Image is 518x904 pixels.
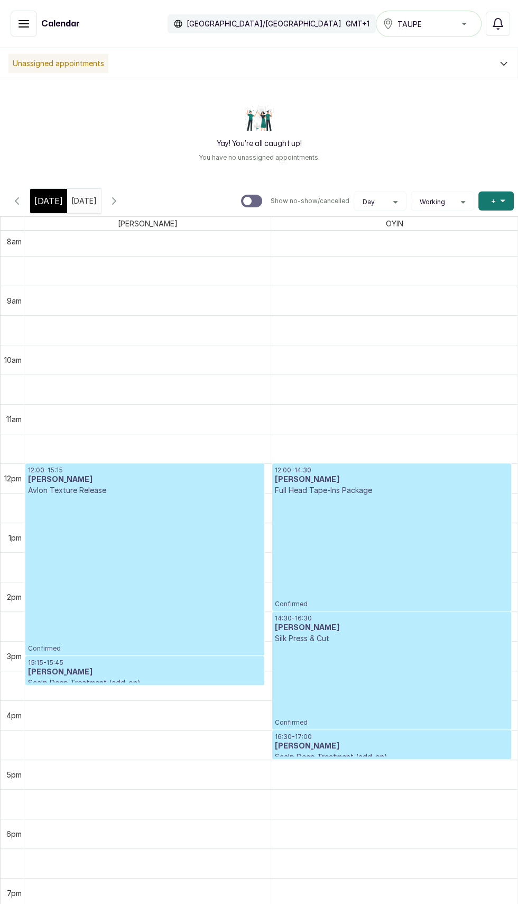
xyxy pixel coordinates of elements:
[358,198,402,206] button: Day
[28,466,262,474] p: 12:00 - 15:15
[271,197,349,205] p: Show no-show/cancelled
[6,532,24,543] div: 1pm
[275,733,508,741] p: 16:30 - 17:00
[376,11,482,37] button: TAUPE
[363,198,375,206] span: Day
[5,888,24,899] div: 7pm
[199,153,320,162] p: You have no unassigned appointments.
[28,659,262,667] p: 15:15 - 15:45
[415,198,469,206] button: Working
[275,623,508,633] h3: [PERSON_NAME]
[4,710,24,721] div: 4pm
[275,466,508,474] p: 12:00 - 14:30
[28,667,262,678] h3: [PERSON_NAME]
[5,591,24,602] div: 2pm
[116,217,180,230] span: [PERSON_NAME]
[275,718,508,727] span: Confirmed
[275,600,508,608] span: Confirmed
[28,678,262,688] p: Scalp Deep Treatment (add-on)
[384,217,405,230] span: OYIN
[478,191,514,211] button: +
[8,54,108,73] p: Unassigned appointments
[4,769,24,780] div: 5pm
[275,614,508,623] p: 14:30 - 16:30
[275,741,508,752] h3: [PERSON_NAME]
[34,195,63,207] span: [DATE]
[275,474,508,485] h3: [PERSON_NAME]
[187,19,341,29] p: [GEOGRAPHIC_DATA]/[GEOGRAPHIC_DATA]
[2,473,24,484] div: 12pm
[346,19,369,29] p: GMT+1
[4,828,24,839] div: 6pm
[275,633,508,644] p: Silk Press & Cut
[491,196,496,206] span: +
[4,414,24,425] div: 11am
[28,485,262,496] p: Avlon Texture Release
[397,19,422,30] span: TAUPE
[28,644,262,653] span: Confirmed
[5,236,24,247] div: 8am
[2,354,24,366] div: 10am
[41,17,80,30] h1: Calendar
[5,651,24,662] div: 3pm
[275,485,508,496] p: Full Head Tape-Ins Package
[30,189,67,213] div: [DATE]
[28,474,262,485] h3: [PERSON_NAME]
[5,295,24,306] div: 9am
[420,198,445,206] span: Working
[217,139,302,149] h2: Yay! You’re all caught up!
[275,752,508,762] p: Scalp Deep Treatment (add-on)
